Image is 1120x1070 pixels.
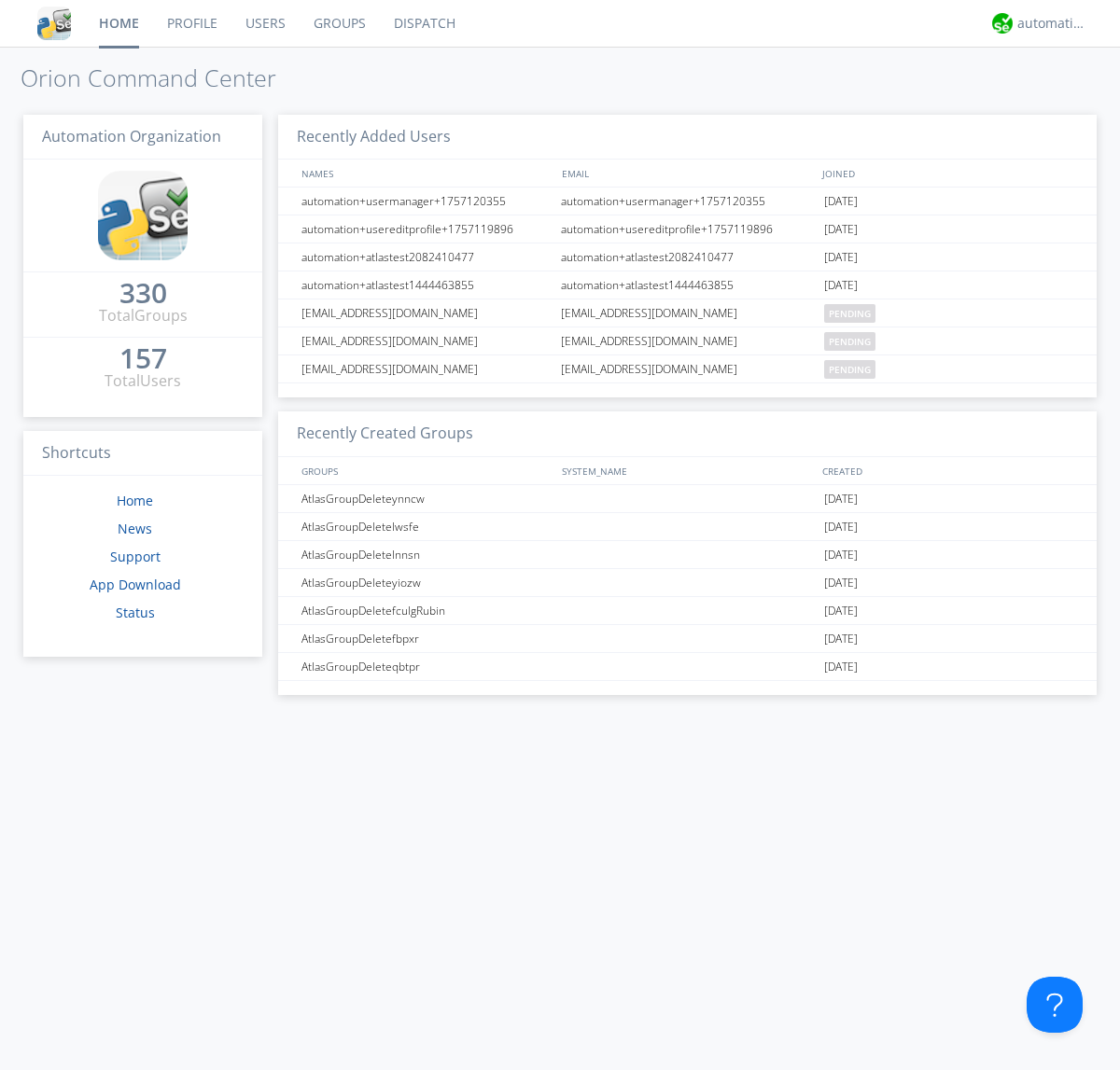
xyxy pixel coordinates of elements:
[278,327,1097,355] a: [EMAIL_ADDRESS][DOMAIN_NAME][EMAIL_ADDRESS][DOMAIN_NAME]pending
[824,304,875,323] span: pending
[278,653,1097,681] a: AtlasGroupDeleteqbtpr[DATE]
[824,541,858,569] span: [DATE]
[297,327,555,354] div: [EMAIL_ADDRESS][DOMAIN_NAME]
[824,271,858,299] span: [DATE]
[824,653,858,681] span: [DATE]
[818,457,1079,484] div: CREATED
[824,485,858,513] span: [DATE]
[297,299,555,327] div: [EMAIL_ADDRESS][DOMAIN_NAME]
[119,284,167,302] div: 330
[278,513,1097,541] a: AtlasGroupDeletelwsfe[DATE]
[278,115,1097,160] h3: Recently Added Users
[90,576,181,593] a: App Download
[824,513,858,541] span: [DATE]
[42,126,221,146] span: Automation Organization
[278,597,1097,625] a: AtlasGroupDeletefculgRubin[DATE]
[105,370,181,392] div: Total Users
[824,569,858,597] span: [DATE]
[278,271,1097,299] a: automation+atlastest1444463855automation+atlastest1444463855[DATE]
[110,548,161,565] a: Support
[119,284,167,305] a: 330
[1017,14,1087,33] div: automation+atlas
[556,215,819,243] div: automation+usereditprofile+1757119896
[1027,977,1083,1033] iframe: Toggle Customer Support
[297,653,555,680] div: AtlasGroupDeleteqbtpr
[557,160,818,187] div: EMAIL
[278,355,1097,383] a: [EMAIL_ADDRESS][DOMAIN_NAME][EMAIL_ADDRESS][DOMAIN_NAME]pending
[297,597,555,624] div: AtlasGroupDeletefculgRubin
[117,492,153,509] a: Home
[818,160,1079,187] div: JOINED
[278,243,1097,271] a: automation+atlastest2082410477automation+atlastest2082410477[DATE]
[297,541,555,568] div: AtlasGroupDeletelnnsn
[278,569,1097,597] a: AtlasGroupDeleteyiozw[DATE]
[297,485,555,512] div: AtlasGroupDeleteynncw
[556,243,819,271] div: automation+atlastest2082410477
[37,7,71,40] img: cddb5a64eb264b2086981ab96f4c1ba7
[278,299,1097,327] a: [EMAIL_ADDRESS][DOMAIN_NAME][EMAIL_ADDRESS][DOMAIN_NAME]pending
[556,327,819,354] div: [EMAIL_ADDRESS][DOMAIN_NAME]
[297,188,555,215] div: automation+usermanager+1757120355
[297,569,555,596] div: AtlasGroupDeleteyiozw
[23,431,262,477] h3: Shortcuts
[278,541,1097,569] a: AtlasGroupDeletelnnsn[DATE]
[116,604,155,621] a: Status
[824,243,858,271] span: [DATE]
[297,271,555,299] div: automation+atlastest1444463855
[297,355,555,382] div: [EMAIL_ADDRESS][DOMAIN_NAME]
[824,332,875,351] span: pending
[119,349,167,368] div: 157
[118,520,152,537] a: News
[824,597,858,625] span: [DATE]
[99,305,188,327] div: Total Groups
[297,243,555,271] div: automation+atlastest2082410477
[824,625,858,653] span: [DATE]
[297,513,555,540] div: AtlasGroupDeletelwsfe
[278,215,1097,243] a: automation+usereditprofile+1757119896automation+usereditprofile+1757119896[DATE]
[557,457,818,484] div: SYSTEM_NAME
[278,625,1097,653] a: AtlasGroupDeletefbpxr[DATE]
[824,188,858,215] span: [DATE]
[297,625,555,652] div: AtlasGroupDeletefbpxr
[119,349,167,370] a: 157
[98,171,188,260] img: cddb5a64eb264b2086981ab96f4c1ba7
[297,215,555,243] div: automation+usereditprofile+1757119896
[278,485,1097,513] a: AtlasGroupDeleteynncw[DATE]
[556,271,819,299] div: automation+atlastest1444463855
[556,355,819,382] div: [EMAIL_ADDRESS][DOMAIN_NAME]
[278,411,1097,457] h3: Recently Created Groups
[297,160,553,187] div: NAMES
[824,215,858,243] span: [DATE]
[297,457,553,484] div: GROUPS
[278,188,1097,215] a: automation+usermanager+1757120355automation+usermanager+1757120355[DATE]
[556,188,819,215] div: automation+usermanager+1757120355
[992,13,1013,34] img: d2d01cd9b4174d08988066c6d424eccd
[824,360,875,379] span: pending
[556,299,819,327] div: [EMAIL_ADDRESS][DOMAIN_NAME]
